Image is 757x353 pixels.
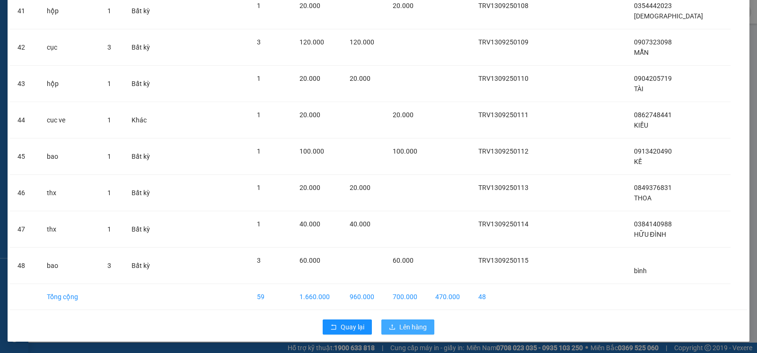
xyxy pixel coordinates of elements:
[107,189,111,197] span: 1
[249,284,291,310] td: 59
[107,225,111,233] span: 1
[299,184,320,191] span: 20.000
[634,121,648,129] span: KIỀU
[107,80,111,87] span: 1
[292,284,343,310] td: 1.660.000
[399,322,427,332] span: Lên hàng
[478,111,528,119] span: TRV1309250111
[299,2,320,9] span: 20.000
[257,75,261,82] span: 1
[299,38,324,46] span: 120.000
[124,66,160,102] td: Bất kỳ
[323,319,372,335] button: rollbackQuay lại
[634,12,703,20] span: [DEMOGRAPHIC_DATA]
[341,322,364,332] span: Quay lại
[107,43,111,51] span: 3
[124,175,160,211] td: Bất kỳ
[330,324,337,331] span: rollback
[39,211,99,248] td: thx
[634,147,672,155] span: 0913420490
[478,38,528,46] span: TRV1309250109
[389,324,396,331] span: upload
[634,38,672,46] span: 0907323098
[634,85,643,93] span: TÀI
[257,2,261,9] span: 1
[107,7,111,15] span: 1
[634,231,666,238] span: HỮU ĐÌNH
[478,75,528,82] span: TRV1309250110
[257,38,261,46] span: 3
[39,284,99,310] td: Tổng cộng
[39,66,99,102] td: hộp
[478,257,528,264] span: TRV1309250115
[478,147,528,155] span: TRV1309250112
[634,111,672,119] span: 0862748441
[634,194,651,202] span: THOA
[299,220,320,228] span: 40.000
[350,220,370,228] span: 40.000
[299,147,324,155] span: 100.000
[634,220,672,228] span: 0384140988
[385,284,428,310] td: 700.000
[107,153,111,160] span: 1
[393,147,417,155] span: 100.000
[39,248,99,284] td: bao
[124,248,160,284] td: Bất kỳ
[478,220,528,228] span: TRV1309250114
[10,175,39,211] td: 46
[634,75,672,82] span: 0904205719
[257,147,261,155] span: 1
[124,102,160,138] td: Khác
[107,116,111,124] span: 1
[39,175,99,211] td: thx
[299,75,320,82] span: 20.000
[10,29,39,66] td: 42
[257,220,261,228] span: 1
[39,138,99,175] td: bao
[124,29,160,66] td: Bất kỳ
[257,184,261,191] span: 1
[634,49,649,56] span: MẪN
[299,257,320,264] span: 60.000
[10,102,39,138] td: 44
[393,257,414,264] span: 60.000
[124,211,160,248] td: Bất kỳ
[39,29,99,66] td: cục
[478,184,528,191] span: TRV1309250113
[428,284,471,310] td: 470.000
[471,284,541,310] td: 48
[393,2,414,9] span: 20.000
[10,248,39,284] td: 48
[124,138,160,175] td: Bất kỳ
[350,184,370,191] span: 20.000
[257,111,261,119] span: 1
[350,38,374,46] span: 120.000
[350,75,370,82] span: 20.000
[10,66,39,102] td: 43
[381,319,434,335] button: uploadLên hàng
[634,2,672,9] span: 0354442023
[107,262,111,269] span: 3
[10,138,39,175] td: 45
[634,158,642,165] span: KẾ
[342,284,385,310] td: 960.000
[39,102,99,138] td: cuc ve
[478,2,528,9] span: TRV1309250108
[634,267,647,275] span: bình
[393,111,414,119] span: 20.000
[299,111,320,119] span: 20.000
[634,184,672,191] span: 0849376831
[10,211,39,248] td: 47
[257,257,261,264] span: 3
